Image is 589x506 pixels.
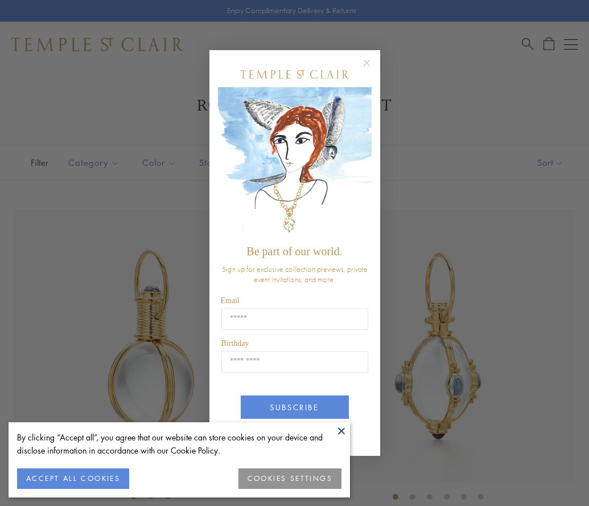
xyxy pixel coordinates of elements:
button: Close dialog [365,62,380,76]
span: Email [221,296,240,305]
button: SUBSCRIBE [241,395,349,419]
img: Temple St. Clair [241,70,349,79]
input: Email [221,308,368,330]
img: c4a9eb12-d91a-4d4a-8ee0-386386f4f338.jpeg [218,87,372,239]
span: Birthday [221,339,249,348]
span: Sign up for exclusive collection previews, private event invitations, and more. [222,264,368,284]
div: By clicking “Accept all”, you agree that our website can store cookies on your device and disclos... [17,431,341,457]
button: COOKIES SETTINGS [238,468,341,489]
span: Be part of our world. [246,245,342,258]
button: ACCEPT ALL COOKIES [17,468,129,489]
